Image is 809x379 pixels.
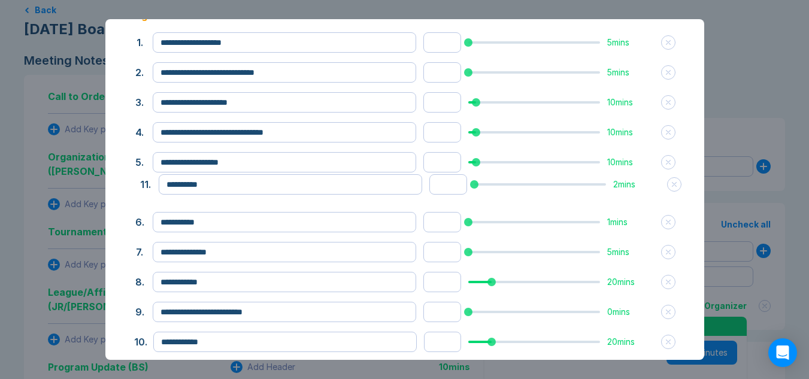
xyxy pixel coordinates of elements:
[607,337,654,347] div: 20 mins
[134,215,146,229] button: 6.
[134,305,146,319] button: 9.
[607,277,654,287] div: 20 mins
[607,128,654,137] div: 10 mins
[607,98,654,107] div: 10 mins
[134,125,146,140] button: 4.
[134,335,146,349] button: 10.
[140,177,152,192] button: 11.
[134,275,146,289] button: 8.
[613,180,660,189] div: 2 mins
[134,245,146,259] button: 7.
[134,95,146,110] button: 3.
[607,68,654,77] div: 5 mins
[607,157,654,167] div: 10 mins
[607,247,654,257] div: 5 mins
[134,35,146,50] button: 1.
[134,155,146,169] button: 5.
[768,338,797,367] div: Open Intercom Messenger
[607,307,654,317] div: 0 mins
[607,217,654,227] div: 1 mins
[607,38,654,47] div: 5 mins
[134,65,146,80] button: 2.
